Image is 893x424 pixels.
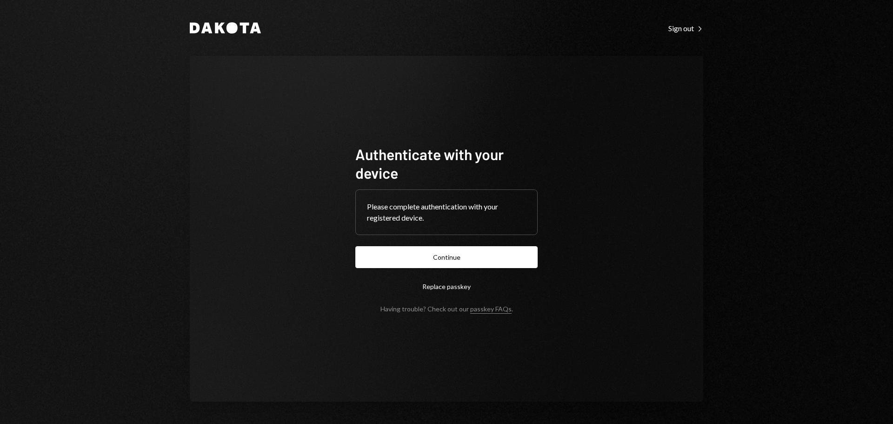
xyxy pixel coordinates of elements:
[668,23,703,33] a: Sign out
[355,246,538,268] button: Continue
[470,305,512,314] a: passkey FAQs
[380,305,513,313] div: Having trouble? Check out our .
[355,145,538,182] h1: Authenticate with your device
[355,276,538,297] button: Replace passkey
[367,201,526,223] div: Please complete authentication with your registered device.
[668,24,703,33] div: Sign out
